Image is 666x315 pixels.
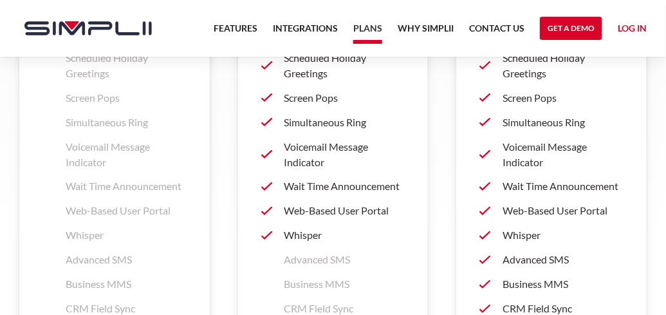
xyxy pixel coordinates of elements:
p: Wait Time Announcement [66,179,187,195]
a: Scheduled Holiday Greetings [479,46,624,86]
p: Scheduled Holiday Greetings [503,50,624,81]
p: Advanced SMS [284,253,405,268]
p: Web-Based User Portal [284,204,405,219]
a: Log in [618,21,647,40]
a: Why Simplii [398,21,454,44]
a: Voicemail Message Indicator [479,135,624,175]
p: Web-Based User Portal [66,204,187,219]
a: Whisper [261,224,405,248]
p: Voicemail Message Indicator [284,139,405,170]
a: Integrations [273,21,338,44]
p: Voicemail Message Indicator [503,139,624,170]
a: Advanced SMS [479,248,624,272]
p: Scheduled Holiday Greetings [66,50,187,81]
a: Simultaneous Ring [479,110,624,135]
p: Business MMS [66,277,187,292]
a: Plans [353,21,382,44]
p: Screen Pops [66,90,187,106]
p: Screen Pops [284,90,405,106]
p: Simultaneous Ring [503,115,624,130]
p: Advanced SMS [66,253,187,268]
p: Whisper [66,228,187,243]
p: Wait Time Announcement [503,179,624,195]
a: Business MMS [479,272,624,297]
a: Wait Time Announcement [261,175,405,199]
p: Screen Pops [503,90,624,106]
a: Wait Time Announcement [479,175,624,199]
a: Simultaneous Ring [261,110,405,135]
a: Scheduled Holiday Greetings [261,46,405,86]
p: Wait Time Announcement [284,179,405,195]
p: Simultaneous Ring [284,115,405,130]
a: Web-Based User Portal [479,199,624,224]
p: Business MMS [284,277,405,292]
a: Features [214,21,257,44]
p: Business MMS [503,277,624,292]
a: Screen Pops [261,86,405,110]
p: Whisper [284,228,405,243]
img: Simplii [24,21,152,35]
p: Voicemail Message Indicator [66,139,187,170]
p: Scheduled Holiday Greetings [284,50,405,81]
p: Web-Based User Portal [503,204,624,219]
a: Screen Pops [479,86,624,110]
a: Get a Demo [540,17,602,40]
p: Whisper [503,228,624,243]
a: Contact US [469,21,524,44]
a: Web-Based User Portal [261,199,405,224]
a: Voicemail Message Indicator [261,135,405,175]
p: Advanced SMS [503,253,624,268]
a: Whisper [479,224,624,248]
p: Simultaneous Ring [66,115,187,130]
